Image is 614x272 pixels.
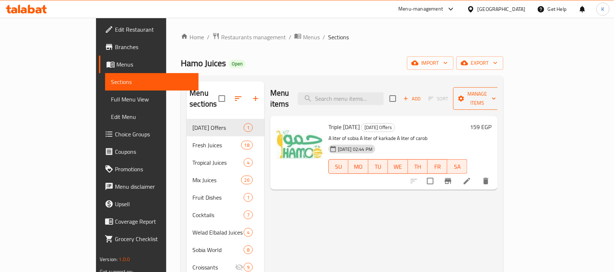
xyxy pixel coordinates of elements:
[115,217,193,226] span: Coverage Report
[99,125,199,143] a: Choice Groups
[453,87,502,110] button: Manage items
[105,73,199,91] a: Sections
[207,33,210,41] li: /
[242,177,252,184] span: 26
[99,21,199,38] a: Edit Restaurant
[111,95,193,104] span: Full Menu View
[99,160,199,178] a: Promotions
[221,33,286,41] span: Restaurants management
[470,122,492,132] h6: 159 EGP
[276,122,323,168] img: Triple ramadan
[230,90,247,107] span: Sort sections
[328,33,349,41] span: Sections
[190,88,219,109] h2: Menu sections
[187,119,264,136] div: [DATE] Offers1
[328,121,360,132] span: Triple [DATE]
[116,60,193,69] span: Menus
[99,143,199,160] a: Coupons
[371,161,385,172] span: TU
[212,32,286,42] a: Restaurants management
[368,159,388,174] button: TU
[244,194,252,201] span: 1
[244,228,253,237] div: items
[99,195,199,213] a: Upsell
[431,161,444,172] span: FR
[244,229,252,236] span: 4
[289,33,291,41] li: /
[99,38,199,56] a: Branches
[115,182,193,191] span: Menu disclaimer
[192,228,243,237] span: Welad Elbalad Juices
[244,263,253,272] div: items
[99,213,199,230] a: Coverage Report
[99,230,199,248] a: Grocery Checklist
[229,60,246,68] div: Open
[244,158,253,167] div: items
[478,5,526,13] div: [GEOGRAPHIC_DATA]
[332,161,346,172] span: SU
[244,193,253,202] div: items
[328,159,348,174] button: SU
[99,178,199,195] a: Menu disclaimer
[115,130,193,139] span: Choice Groups
[192,193,243,202] div: Fruit Dishes
[192,176,241,184] div: Mix Juices
[100,255,117,264] span: Version:
[115,43,193,51] span: Branches
[115,200,193,208] span: Upsell
[439,172,457,190] button: Branch-specific-item
[119,255,130,264] span: 1.0.0
[187,241,264,259] div: Sobia World8
[115,235,193,243] span: Grocery Checklist
[407,56,454,70] button: import
[192,158,243,167] span: Tropical Juices
[270,88,289,109] h2: Menu items
[99,56,199,73] a: Menus
[229,61,246,67] span: Open
[187,224,264,241] div: Welad Elbalad Juices4
[335,146,375,153] span: [DATE] 02:44 PM
[181,32,503,42] nav: breadcrumb
[351,161,365,172] span: MO
[303,33,320,41] span: Menus
[192,123,243,132] span: [DATE] Offers
[115,147,193,156] span: Coupons
[391,161,405,172] span: WE
[192,263,235,272] div: Croissants
[362,123,395,132] span: [DATE] Offers
[459,89,496,108] span: Manage items
[187,136,264,154] div: Fresh Juices18
[447,159,467,174] button: SA
[411,161,425,172] span: TH
[428,159,447,174] button: FR
[462,59,498,68] span: export
[388,159,408,174] button: WE
[244,264,252,271] span: 9
[323,33,325,41] li: /
[241,176,253,184] div: items
[402,95,422,103] span: Add
[413,59,448,68] span: import
[242,142,252,149] span: 18
[294,32,320,42] a: Menus
[400,93,424,104] button: Add
[187,171,264,189] div: Mix Juices26
[192,141,241,149] span: Fresh Juices
[244,211,253,219] div: items
[456,56,503,70] button: export
[400,93,424,104] span: Add item
[399,5,443,13] div: Menu-management
[247,90,264,107] button: Add section
[408,159,428,174] button: TH
[187,206,264,224] div: Cocktails7
[181,55,226,71] span: Hamo Juices
[328,134,467,143] p: A liter of sobia A liter of karkade A liter of carob
[187,154,264,171] div: Tropical Juices4
[111,112,193,121] span: Edit Menu
[244,245,253,254] div: items
[361,123,395,132] div: Ramadan Offers
[235,263,244,272] svg: Inactive section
